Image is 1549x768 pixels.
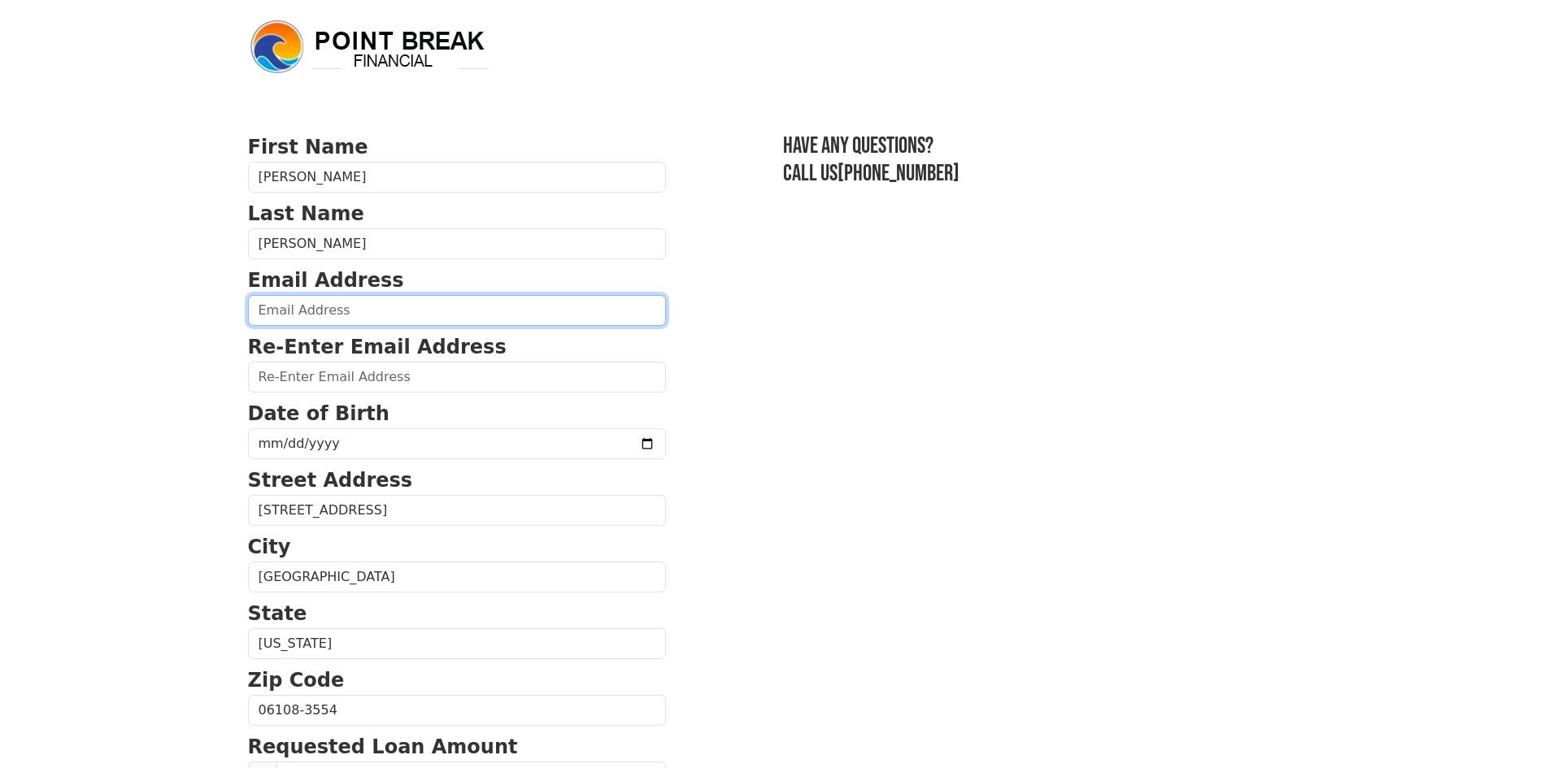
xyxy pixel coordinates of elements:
[783,132,1302,160] h3: Have any questions?
[248,402,389,425] strong: Date of Birth
[248,735,518,758] strong: Requested Loan Amount
[248,602,307,625] strong: State
[248,562,666,592] input: City
[248,695,666,726] input: Zip Code
[838,160,959,187] a: [PHONE_NUMBER]
[248,536,291,558] strong: City
[248,202,364,225] strong: Last Name
[248,469,413,492] strong: Street Address
[248,336,507,358] strong: Re-Enter Email Address
[248,495,666,526] input: Street Address
[248,269,404,292] strong: Email Address
[248,362,666,393] input: Re-Enter Email Address
[248,18,492,76] img: logo.png
[248,136,368,158] strong: First Name
[248,669,345,692] strong: Zip Code
[248,228,666,259] input: Last Name
[248,162,666,193] input: First Name
[783,160,1302,188] h3: Call us
[248,295,666,326] input: Email Address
